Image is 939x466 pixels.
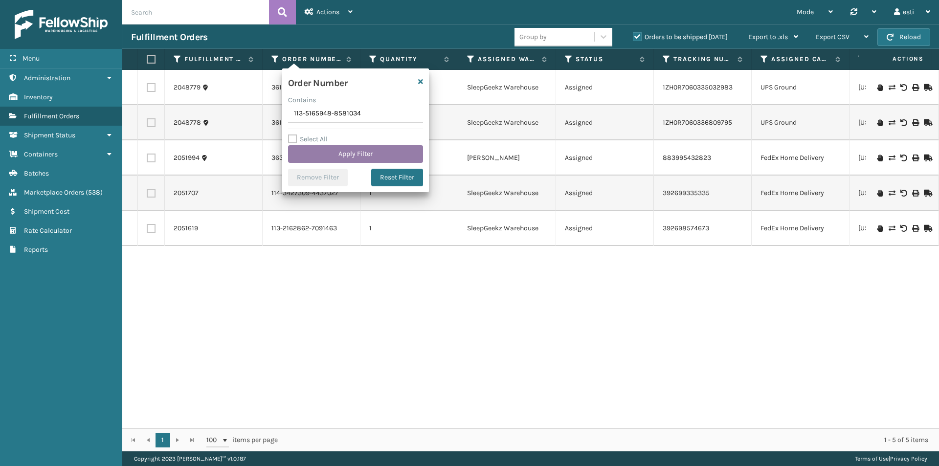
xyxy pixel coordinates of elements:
[288,145,423,163] button: Apply Filter
[458,176,556,211] td: SleepGeekz Warehouse
[24,207,69,216] span: Shipment Cost
[877,28,930,46] button: Reload
[900,190,906,197] i: Void Label
[271,223,337,233] a: 113-2162862-7091463
[663,118,732,127] a: 1ZH0R7060336809795
[86,188,103,197] span: ( 538 )
[288,95,316,105] label: Contains
[889,155,894,161] i: Change shipping
[889,225,894,232] i: Change shipping
[288,105,423,123] input: Type the text you wish to filter on
[912,119,918,126] i: Print Label
[556,211,654,246] td: Assigned
[752,105,850,140] td: UPS Ground
[24,226,72,235] span: Rate Calculator
[174,223,198,233] a: 2051619
[663,189,710,197] a: 392699335335
[271,118,286,128] a: 3615
[556,176,654,211] td: Assigned
[288,74,347,89] h4: Order Number
[22,54,40,63] span: Menu
[924,190,930,197] i: Mark as Shipped
[24,74,70,82] span: Administration
[556,105,654,140] td: Assigned
[900,84,906,91] i: Void Label
[752,140,850,176] td: FedEx Home Delivery
[862,51,930,67] span: Actions
[360,176,458,211] td: 1
[291,435,928,445] div: 1 - 5 of 5 items
[673,55,733,64] label: Tracking Number
[877,119,883,126] i: On Hold
[924,225,930,232] i: Mark as Shipped
[752,176,850,211] td: FedEx Home Delivery
[458,211,556,246] td: SleepGeekz Warehouse
[890,455,927,462] a: Privacy Policy
[184,55,244,64] label: Fulfillment Order Id
[24,112,79,120] span: Fulfillment Orders
[271,188,338,198] a: 114-3427309-4437027
[478,55,537,64] label: Assigned Warehouse
[174,153,200,163] a: 2051994
[174,188,199,198] a: 2051707
[889,190,894,197] i: Change shipping
[156,433,170,447] a: 1
[380,55,439,64] label: Quantity
[576,55,635,64] label: Status
[912,155,918,161] i: Print Label
[288,169,348,186] button: Remove Filter
[752,70,850,105] td: UPS Ground
[771,55,830,64] label: Assigned Carrier Service
[877,84,883,91] i: On Hold
[912,225,918,232] i: Print Label
[663,224,709,232] a: 392698574673
[924,84,930,91] i: Mark as Shipped
[797,8,814,16] span: Mode
[877,190,883,197] i: On Hold
[288,135,328,143] label: Select All
[663,154,711,162] a: 883995432823
[855,451,927,466] div: |
[912,84,918,91] i: Print Label
[24,93,53,101] span: Inventory
[458,105,556,140] td: SleepGeekz Warehouse
[458,140,556,176] td: [PERSON_NAME]
[24,245,48,254] span: Reports
[663,83,733,91] a: 1ZH0R7060335032983
[912,190,918,197] i: Print Label
[131,31,207,43] h3: Fulfillment Orders
[24,150,58,158] span: Containers
[15,10,108,39] img: logo
[877,225,883,232] i: On Hold
[556,140,654,176] td: Assigned
[282,55,341,64] label: Order Number
[855,455,889,462] a: Terms of Use
[752,211,850,246] td: FedEx Home Delivery
[371,169,423,186] button: Reset Filter
[924,119,930,126] i: Mark as Shipped
[134,451,246,466] p: Copyright 2023 [PERSON_NAME]™ v 1.0.187
[458,70,556,105] td: SleepGeekz Warehouse
[816,33,850,41] span: Export CSV
[24,188,84,197] span: Marketplace Orders
[206,433,278,447] span: items per page
[900,119,906,126] i: Void Label
[889,84,894,91] i: Change shipping
[900,155,906,161] i: Void Label
[24,169,49,178] span: Batches
[900,225,906,232] i: Void Label
[519,32,547,42] div: Group by
[360,211,458,246] td: 1
[877,155,883,161] i: On Hold
[924,155,930,161] i: Mark as Shipped
[174,83,201,92] a: 2048779
[556,70,654,105] td: Assigned
[174,118,201,128] a: 2048778
[889,119,894,126] i: Change shipping
[633,33,728,41] label: Orders to be shipped [DATE]
[748,33,788,41] span: Export to .xls
[206,435,221,445] span: 100
[316,8,339,16] span: Actions
[24,131,75,139] span: Shipment Status
[271,83,286,92] a: 3615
